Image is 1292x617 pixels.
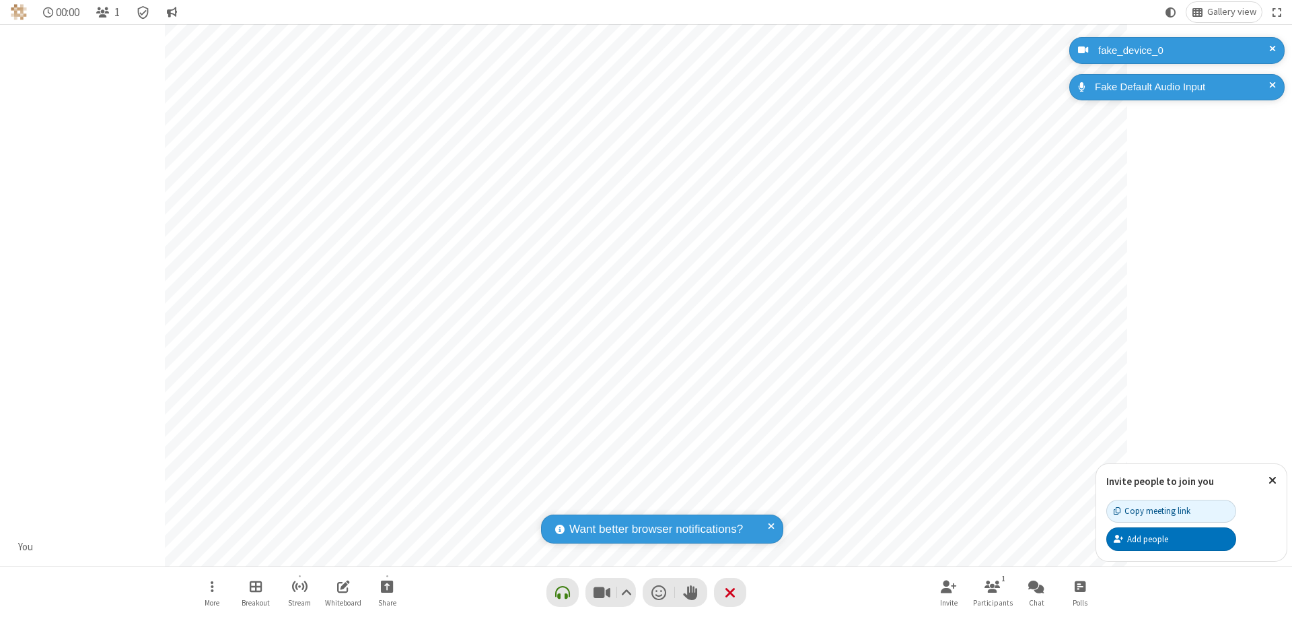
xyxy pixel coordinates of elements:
[940,599,958,607] span: Invite
[972,573,1013,612] button: Open participant list
[929,573,969,612] button: Invite participants (⌘+Shift+I)
[279,573,320,612] button: Start streaming
[1186,2,1262,22] button: Change layout
[546,578,579,607] button: Connect your audio
[643,578,675,607] button: Send a reaction
[131,2,156,22] div: Meeting details Encryption enabled
[192,573,232,612] button: Open menu
[1106,527,1236,550] button: Add people
[242,599,270,607] span: Breakout
[675,578,707,607] button: Raise hand
[367,573,407,612] button: Start sharing
[161,2,182,22] button: Conversation
[973,599,1013,607] span: Participants
[617,578,635,607] button: Video setting
[205,599,219,607] span: More
[998,573,1009,585] div: 1
[56,6,79,19] span: 00:00
[1106,500,1236,523] button: Copy meeting link
[1060,573,1100,612] button: Open poll
[569,521,743,538] span: Want better browser notifications?
[1016,573,1056,612] button: Open chat
[714,578,746,607] button: End or leave meeting
[1029,599,1044,607] span: Chat
[323,573,363,612] button: Open shared whiteboard
[13,540,38,555] div: You
[325,599,361,607] span: Whiteboard
[1207,7,1256,18] span: Gallery view
[1106,475,1214,488] label: Invite people to join you
[1073,599,1087,607] span: Polls
[1160,2,1182,22] button: Using system theme
[585,578,636,607] button: Stop video (⌘+Shift+V)
[236,573,276,612] button: Manage Breakout Rooms
[38,2,85,22] div: Timer
[1114,505,1190,517] div: Copy meeting link
[114,6,120,19] span: 1
[378,599,396,607] span: Share
[1093,43,1275,59] div: fake_device_0
[1267,2,1287,22] button: Fullscreen
[90,2,125,22] button: Open participant list
[1090,79,1275,95] div: Fake Default Audio Input
[1258,464,1287,497] button: Close popover
[288,599,311,607] span: Stream
[11,4,27,20] img: QA Selenium DO NOT DELETE OR CHANGE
